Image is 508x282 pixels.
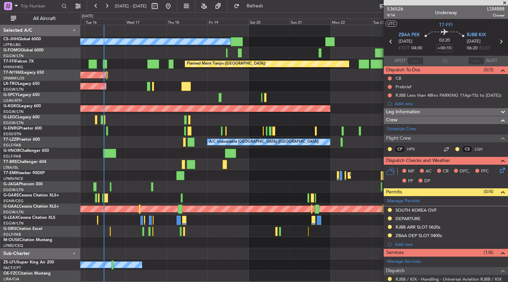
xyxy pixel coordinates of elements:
[3,227,16,231] span: G-SIRS
[3,126,42,131] a: G-ENRGPraetor 600
[331,19,372,25] div: Mon 22
[460,168,470,175] span: DFC,
[187,59,265,69] div: Planned Maint Tianjin ([GEOGRAPHIC_DATA])
[125,19,167,25] div: Wed 17
[424,178,430,185] span: DP
[3,115,40,119] a: G-LEGCLegacy 600
[3,160,46,164] a: T7-BREChallenger 604
[167,19,208,25] div: Thu 18
[3,238,20,242] span: M-OUSE
[3,60,15,64] span: T7-FFI
[3,48,21,52] span: G-FOMO
[372,19,413,25] div: Tue 23
[387,13,403,18] span: 9/14
[3,265,21,271] a: FACT/CPT
[484,249,493,256] span: (1/6)
[3,138,40,142] a: T7-LZZIPraetor 600
[82,14,93,19] div: [DATE]
[396,233,442,238] div: ZBAA DEP SLOT 0400z
[18,16,71,21] span: All Aircraft
[3,238,52,242] a: M-OUSECitation Mustang
[3,216,18,220] span: G-LEAX
[3,65,23,70] a: VHHH/HKG
[3,71,22,75] span: T7-N1960
[3,126,19,131] span: G-ENRG
[396,75,401,81] div: CB
[21,1,59,11] input: Trip Number
[3,138,17,142] span: T7-LZZI
[399,32,420,39] span: ZBAA PEK
[467,45,478,52] span: 06:20
[3,104,41,108] a: G-KGKGLegacy 600
[386,116,398,124] span: Crew
[443,168,449,175] span: CR
[411,45,422,52] span: 04:00
[484,66,493,73] span: (0/3)
[387,5,403,13] span: 536526
[462,145,473,153] div: CS
[395,241,505,247] div: Add new
[3,37,18,41] span: CS-JHH
[387,126,416,133] a: Schedule Crew
[3,260,54,264] a: ZS-LFUSuper King Air 200
[207,19,249,25] div: Fri 19
[396,207,437,213] div: SOUTH KOREA OVF
[84,19,126,25] div: Tue 16
[3,176,23,181] a: LFMN/NCE
[426,168,432,175] span: AC
[3,48,44,52] a: G-FOMOGlobal 6000
[3,260,17,264] span: ZS-LFU
[3,198,24,204] a: EGNR/CEG
[475,146,490,152] a: LQV
[3,98,22,103] a: LGAV/ATH
[289,19,331,25] div: Sun 21
[399,38,412,45] span: [DATE]
[3,115,18,119] span: G-LEGC
[396,224,440,230] div: RJBB ARR SLOT 0620z
[3,71,44,75] a: T7-N1960Legacy 650
[3,165,19,170] a: LTBA/ISL
[3,109,24,114] a: EGGW/LTN
[439,21,453,28] span: T7-FFI
[395,101,505,107] div: Add new
[386,267,405,275] span: Dispatch
[407,146,422,152] a: HPS
[395,57,406,64] span: ATOT
[394,145,405,153] div: CP
[3,82,40,86] a: LX-TROLegacy 650
[3,182,19,186] span: G-JAGA
[479,45,490,52] span: ELDT
[3,132,21,137] a: EGSS/STN
[396,216,421,221] div: DEPARTURE
[387,198,420,205] a: Manage Permits
[3,93,18,97] span: G-SPCY
[386,249,404,257] span: Services
[3,37,41,41] a: CS-JHHGlobal 6000
[396,84,411,90] div: Prebrief
[3,272,18,276] span: OE-FZC
[3,171,17,175] span: T7-EMI
[386,157,450,165] span: Dispatch Checks and Weather
[115,3,147,9] span: [DATE] - [DATE]
[3,160,17,164] span: T7-BRE
[3,193,59,197] a: G-GARECessna Citation XLS+
[350,170,414,181] div: Planned Maint [GEOGRAPHIC_DATA]
[396,276,502,282] a: RJBB / KIX - Handling - Universal Aviation RJBB / KIX
[3,149,20,153] span: G-VNOR
[241,4,269,8] span: Refresh
[209,137,319,147] div: A/C Unavailable [GEOGRAPHIC_DATA] ([GEOGRAPHIC_DATA])
[3,182,43,186] a: G-JAGAPhenom 300
[386,135,411,142] span: Flight Crew
[231,1,271,11] button: Refresh
[3,216,55,220] a: G-LEAXCessna Citation XLS
[408,168,414,175] span: MF
[386,66,420,74] span: Dispatch To-Dos
[3,205,19,209] span: G-GAAL
[467,32,486,39] span: RJBB KIX
[3,93,40,97] a: G-SPCYLegacy 650
[486,57,497,64] span: ALDT
[396,92,502,98] div: RJBB Less than 48hrs PARKING 11Apr15z to [DATE]z
[3,227,42,231] a: G-SIRSCitation Excel
[484,188,493,195] span: (0/4)
[3,210,24,215] a: EGGW/LTN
